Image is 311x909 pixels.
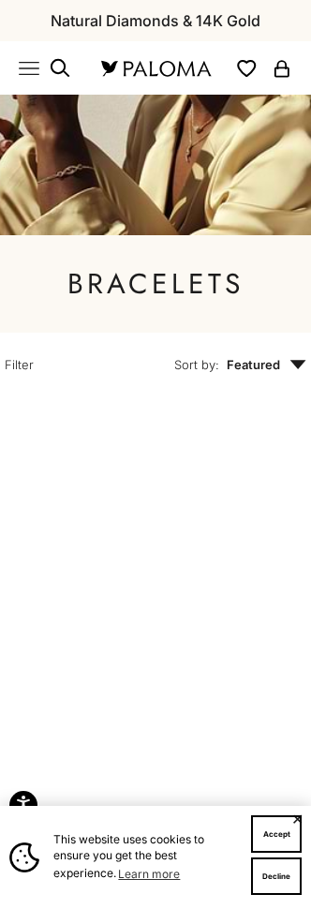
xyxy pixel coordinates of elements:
button: Sort by: Featured [155,333,306,385]
span: Featured [227,355,306,374]
button: Accept [251,815,302,853]
img: Cookie banner [9,842,39,872]
button: Close [291,813,304,825]
h1: Bracelets [67,265,244,303]
span: This website uses cookies to ensure you get the best experience. [53,831,237,884]
a: Learn more [116,863,183,884]
button: Filter [5,333,155,385]
span: Sort by: [174,355,219,374]
nav: Secondary navigation [235,56,292,80]
button: Decline [251,857,302,895]
nav: Primary navigation [19,57,79,80]
p: Natural Diamonds & 14K Gold [51,8,260,33]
